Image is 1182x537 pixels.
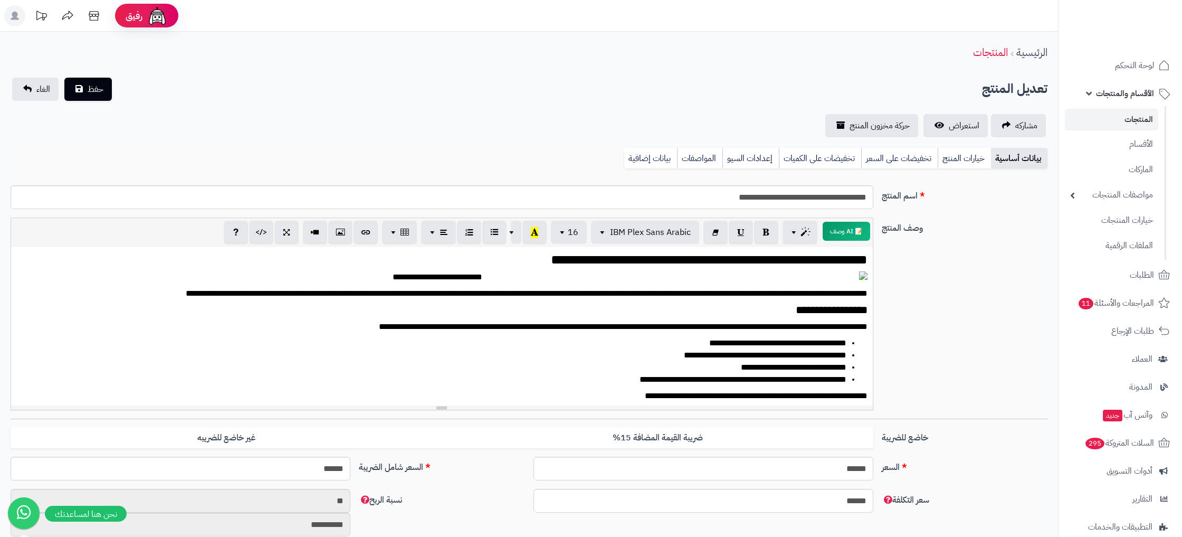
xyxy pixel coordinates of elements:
a: تخفيضات على الكميات [779,148,861,169]
label: خاضع للضريبة [878,427,1052,444]
a: تحديثات المنصة [28,5,54,29]
a: الأقسام [1065,133,1158,156]
label: السعر [878,457,1052,474]
span: طلبات الإرجاع [1111,324,1154,338]
label: اسم المنتج [878,185,1052,202]
span: سعر التكلفة [882,494,929,506]
a: مشاركه [991,114,1046,137]
a: الرئيسية [1016,44,1047,60]
span: العملاء [1132,352,1152,366]
label: السعر شامل الضريبة [355,457,529,474]
span: التقارير [1132,492,1152,506]
a: الغاء [12,78,59,101]
span: 16 [568,226,578,239]
span: حفظ [88,83,103,96]
a: الماركات [1065,158,1158,181]
span: جديد [1103,410,1122,421]
a: خيارات المنتج [938,148,991,169]
span: 295 [1085,438,1104,449]
span: نسبة الربح [359,494,402,506]
span: حركة مخزون المنتج [850,119,910,132]
a: الطلبات [1065,262,1176,288]
span: الغاء [36,83,50,96]
a: طلبات الإرجاع [1065,318,1176,344]
span: وآتس آب [1102,408,1152,422]
a: حركة مخزون المنتج [825,114,918,137]
button: 16 [551,221,587,244]
a: أدوات التسويق [1065,458,1176,484]
span: لوحة التحكم [1115,58,1154,73]
a: استعراض [923,114,988,137]
a: المدونة [1065,374,1176,400]
a: المنتجات [973,44,1008,60]
span: IBM Plex Sans Arabic [610,226,691,239]
a: السلات المتروكة295 [1065,430,1176,456]
button: حفظ [64,78,112,101]
img: ai-face.png [147,5,168,26]
span: الطلبات [1130,268,1154,282]
a: المواصفات [677,148,722,169]
a: الملفات الرقمية [1065,234,1158,257]
a: لوحة التحكم [1065,53,1176,78]
span: رفيق [126,10,142,22]
a: مواصفات المنتجات [1065,184,1158,206]
a: تخفيضات على السعر [861,148,938,169]
button: IBM Plex Sans Arabic [591,221,699,244]
span: أدوات التسويق [1107,464,1152,478]
span: السلات المتروكة [1084,436,1154,450]
span: استعراض [949,119,979,132]
span: التطبيقات والخدمات [1088,520,1152,534]
a: المنتجات [1065,109,1158,130]
span: المراجعات والأسئلة [1078,296,1154,310]
a: إعدادات السيو [722,148,779,169]
label: غير خاضع للضريبه [11,427,442,449]
span: الأقسام والمنتجات [1096,86,1154,101]
span: 11 [1079,298,1093,309]
button: 📝 AI وصف [823,222,870,241]
a: بيانات أساسية [991,148,1047,169]
a: العملاء [1065,346,1176,372]
label: وصف المنتج [878,218,1052,234]
a: المراجعات والأسئلة11 [1065,290,1176,316]
span: مشاركه [1015,119,1037,132]
a: بيانات إضافية [624,148,677,169]
a: وآتس آبجديد [1065,402,1176,428]
a: التقارير [1065,486,1176,512]
h2: تعديل المنتج [982,78,1047,100]
span: المدونة [1129,380,1152,394]
label: ضريبة القيمة المضافة 15% [442,427,873,449]
a: خيارات المنتجات [1065,209,1158,232]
